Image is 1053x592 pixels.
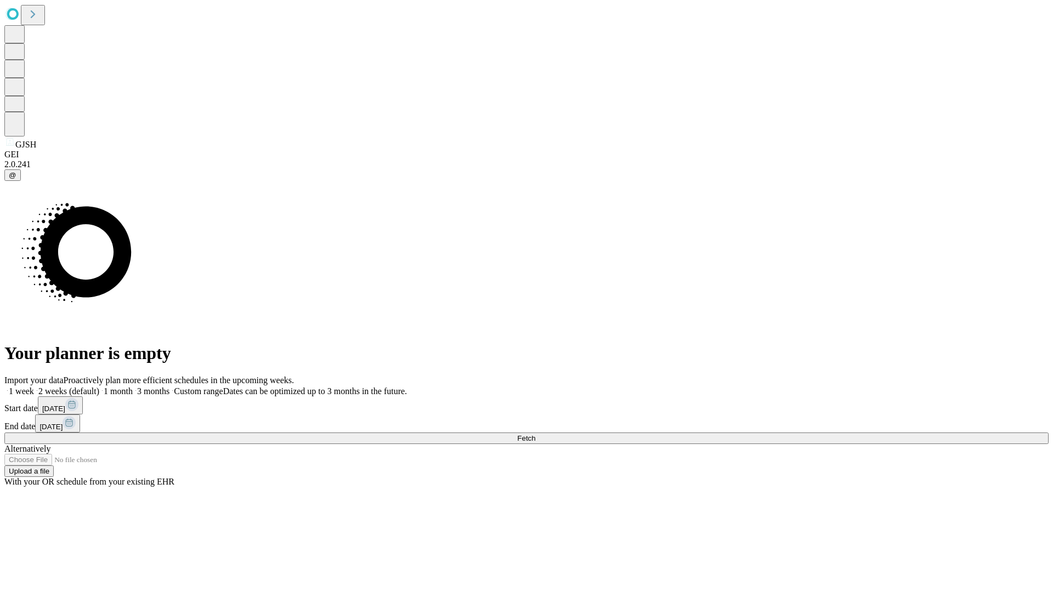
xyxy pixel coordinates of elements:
span: GJSH [15,140,36,149]
span: Fetch [517,434,535,442]
div: Start date [4,396,1049,414]
button: Fetch [4,432,1049,444]
div: GEI [4,150,1049,160]
button: @ [4,169,21,181]
div: 2.0.241 [4,160,1049,169]
span: Proactively plan more efficient schedules in the upcoming weeks. [64,375,294,385]
button: [DATE] [35,414,80,432]
span: Alternatively [4,444,50,453]
span: [DATE] [39,423,63,431]
span: Dates can be optimized up to 3 months in the future. [223,386,407,396]
button: [DATE] [38,396,83,414]
span: 1 week [9,386,34,396]
span: With your OR schedule from your existing EHR [4,477,174,486]
button: Upload a file [4,465,54,477]
span: Import your data [4,375,64,385]
span: 3 months [137,386,169,396]
div: End date [4,414,1049,432]
span: 1 month [104,386,133,396]
span: 2 weeks (default) [38,386,99,396]
span: @ [9,171,16,179]
span: [DATE] [42,405,65,413]
h1: Your planner is empty [4,343,1049,363]
span: Custom range [174,386,223,396]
